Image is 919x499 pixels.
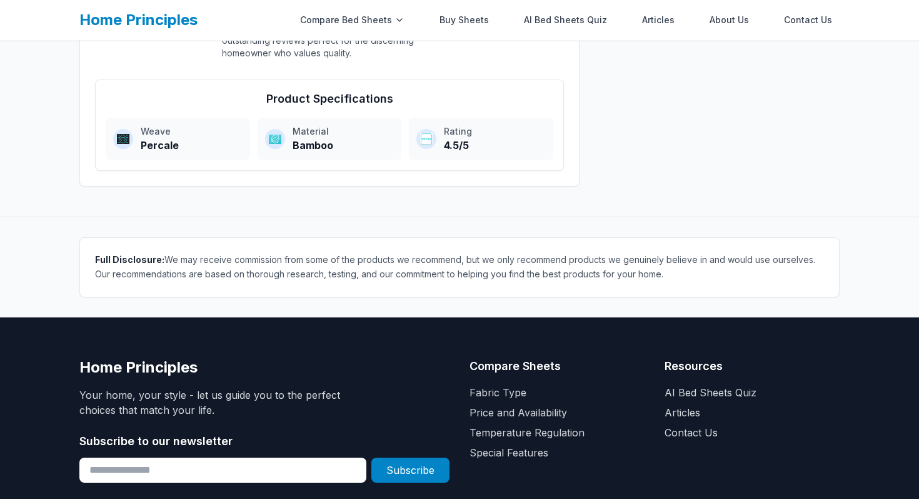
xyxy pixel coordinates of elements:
a: Home Principles [79,11,198,29]
h4: Subscribe to our newsletter [79,433,449,450]
a: Special Features [470,446,548,459]
strong: Full Disclosure: [95,254,164,265]
div: Material [293,125,394,138]
a: Temperature Regulation [470,426,585,439]
img: Material [269,133,281,145]
div: Rating [444,125,546,138]
a: AI Bed Sheets Quiz [665,386,756,399]
a: AI Bed Sheets Quiz [516,8,615,33]
h3: Home Principles [79,358,449,378]
a: Buy Sheets [432,8,496,33]
button: Subscribe [371,458,449,483]
img: Rating [420,133,433,145]
a: Contact Us [776,8,840,33]
p: We may receive commission from some of the products we recommend, but we only recommend products ... [95,253,824,282]
p: Your home, your style - let us guide you to the perfect choices that match your life. [79,388,359,418]
a: Articles [635,8,682,33]
div: 4.5/5 [444,138,546,153]
h4: Compare Sheets [470,358,645,375]
div: Bamboo [293,138,394,153]
h4: Product Specifications [106,90,553,108]
div: Compare Bed Sheets [293,8,412,33]
img: Weave [117,133,129,145]
a: Fabric Type [470,386,526,399]
h4: Resources [665,358,840,375]
div: Weave [141,125,243,138]
a: Price and Availability [470,406,567,419]
a: Contact Us [665,426,718,439]
a: Articles [665,406,700,419]
div: Percale [141,138,243,153]
a: About Us [702,8,756,33]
